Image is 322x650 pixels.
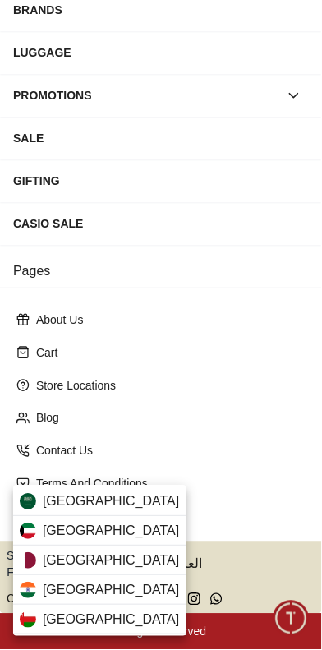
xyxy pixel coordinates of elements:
div: Chat Widget [274,602,310,638]
img: Saudi Arabia [20,494,36,510]
img: Kuwait [20,523,36,540]
span: [GEOGRAPHIC_DATA] [43,492,180,512]
span: [GEOGRAPHIC_DATA] [43,522,180,542]
span: [GEOGRAPHIC_DATA] [43,581,180,601]
img: Oman [20,612,36,629]
span: [GEOGRAPHIC_DATA] [43,611,180,630]
img: India [20,583,36,599]
span: [GEOGRAPHIC_DATA] [43,551,180,571]
img: Qatar [20,553,36,569]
